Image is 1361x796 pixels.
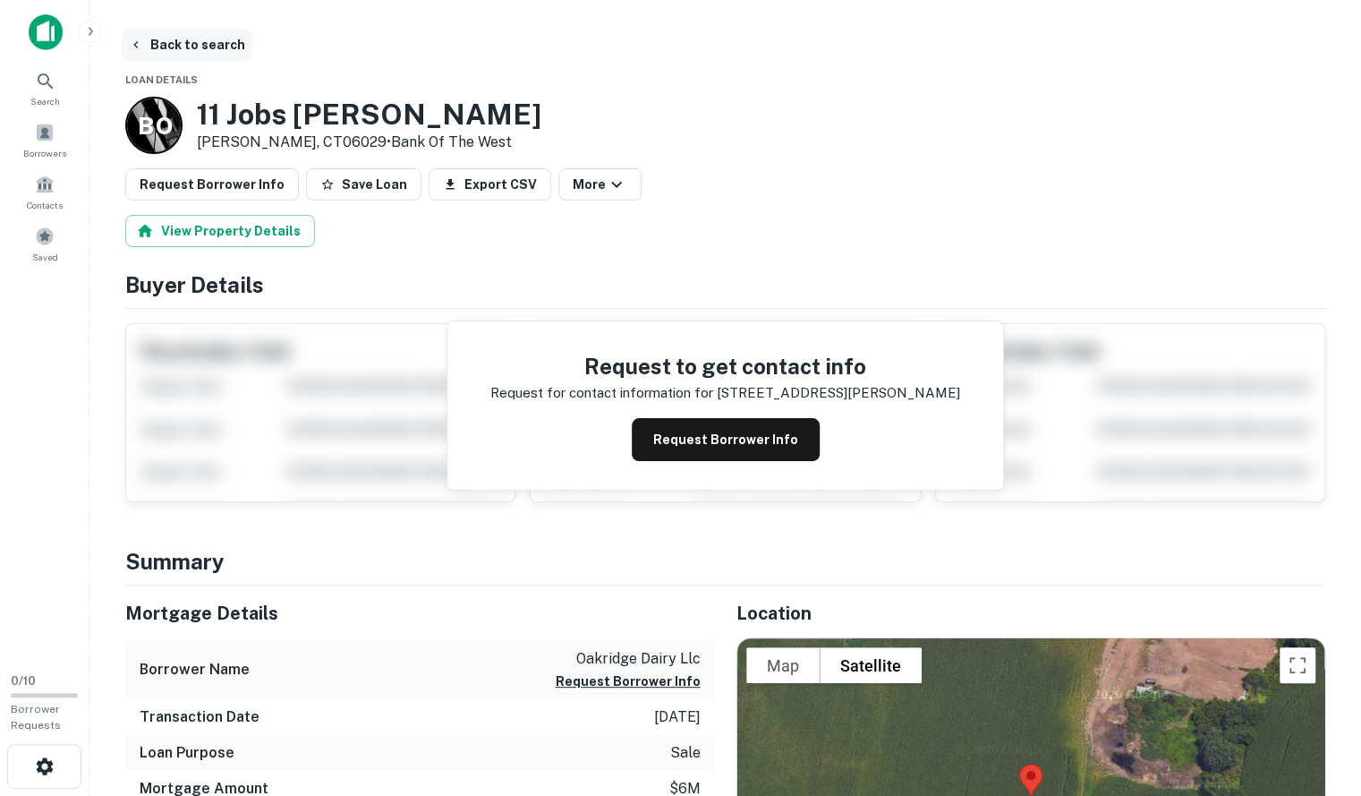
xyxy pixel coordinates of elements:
[1272,653,1361,739] iframe: Chat Widget
[429,168,551,201] button: Export CSV
[11,674,36,688] span: 0 / 10
[5,116,84,164] a: Borrowers
[632,418,820,461] button: Request Borrower Info
[140,706,259,728] h6: Transaction Date
[556,671,701,692] button: Request Borrower Info
[125,600,715,627] h5: Mortgage Details
[820,647,922,683] button: Show satellite imagery
[306,168,421,201] button: Save Loan
[1280,647,1315,683] button: Toggle fullscreen view
[558,168,642,201] button: More
[5,167,84,216] a: Contacts
[23,146,66,160] span: Borrowers
[11,703,61,732] span: Borrower Requests
[654,706,701,728] p: [DATE]
[556,648,701,670] p: oakridge dairy llc
[490,382,713,404] p: Request for contact information for
[125,269,1325,301] h4: Buyer Details
[125,215,315,247] button: View Property Details
[197,98,541,132] h3: 11 Jobs [PERSON_NAME]
[5,64,84,112] a: Search
[490,350,960,382] h4: Request to get contact info
[717,382,960,404] p: [STREET_ADDRESS][PERSON_NAME]
[32,250,58,264] span: Saved
[140,742,234,764] h6: Loan Purpose
[125,545,1325,578] h4: Summary
[29,14,63,50] img: capitalize-icon.png
[670,742,701,764] p: sale
[5,219,84,268] a: Saved
[197,132,541,153] p: [PERSON_NAME], CT06029 •
[140,659,250,680] h6: Borrower Name
[122,29,252,61] button: Back to search
[27,198,63,212] span: Contacts
[125,168,299,201] button: Request Borrower Info
[746,647,820,683] button: Show street map
[138,108,171,143] p: B O
[736,600,1326,627] h5: Location
[30,94,60,108] span: Search
[125,74,198,85] span: Loan Details
[125,97,183,154] a: B O
[391,133,512,150] a: Bank Of The West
